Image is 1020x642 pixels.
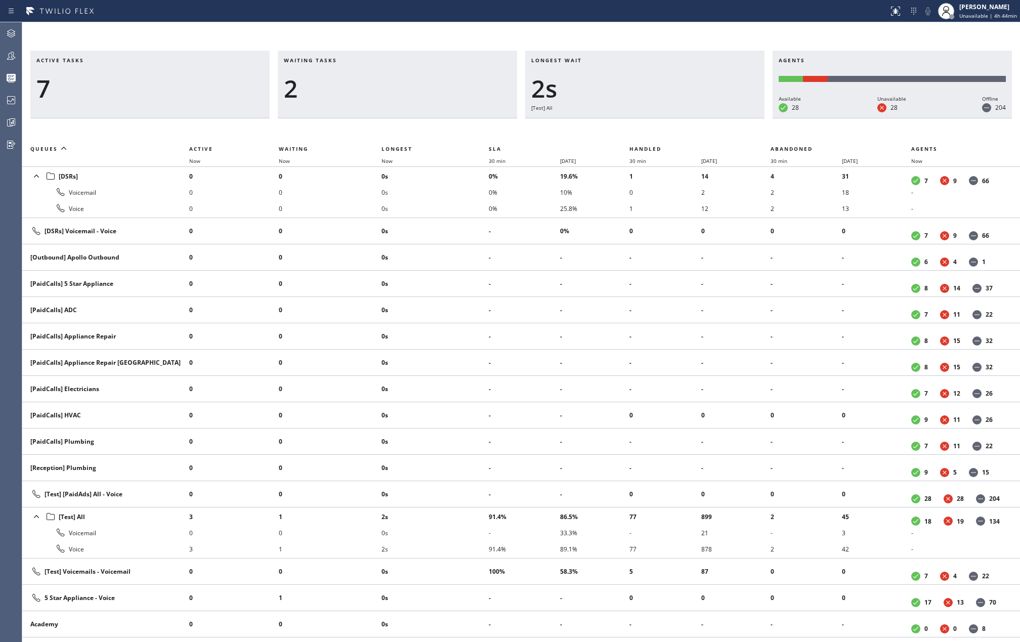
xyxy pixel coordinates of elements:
[560,381,629,397] li: -
[771,302,842,318] li: -
[842,223,911,239] li: 0
[30,169,181,183] div: [DSRs]
[953,231,957,240] dd: 9
[381,223,488,239] li: 0s
[953,442,960,450] dd: 11
[560,302,629,318] li: -
[972,310,982,319] dt: Offline
[279,200,382,217] li: 0
[560,249,629,266] li: -
[771,381,842,397] li: -
[284,57,337,64] span: Waiting tasks
[842,525,911,541] li: 3
[972,363,982,372] dt: Offline
[189,508,279,525] li: 3
[701,168,771,184] li: 14
[629,168,701,184] li: 1
[842,157,858,164] span: [DATE]
[381,355,488,371] li: 0s
[279,434,382,450] li: 0
[629,525,701,541] li: -
[489,328,561,345] li: -
[969,231,978,240] dt: Offline
[381,407,488,423] li: 0s
[976,494,985,503] dt: Offline
[189,302,279,318] li: 0
[953,310,960,319] dd: 11
[560,168,629,184] li: 19.6%
[842,434,911,450] li: -
[279,460,382,476] li: 0
[36,57,84,64] span: Active tasks
[279,508,382,525] li: 1
[381,508,488,525] li: 2s
[489,434,561,450] li: -
[489,200,561,217] li: 0%
[986,310,993,319] dd: 22
[381,276,488,292] li: 0s
[189,525,279,541] li: 0
[911,258,920,267] dt: Available
[531,57,582,64] span: Longest wait
[982,468,989,477] dd: 15
[911,310,920,319] dt: Available
[189,381,279,397] li: 0
[779,94,801,103] div: Available
[911,284,920,293] dt: Available
[701,184,771,200] li: 2
[560,525,629,541] li: 33.3%
[189,249,279,266] li: 0
[701,508,771,525] li: 899
[30,253,181,262] div: [Outbound] Apollo Outbound
[701,157,717,164] span: [DATE]
[976,517,985,526] dt: Offline
[959,12,1017,19] span: Unavailable | 4h 44min
[771,355,842,371] li: -
[842,508,911,525] li: 45
[701,276,771,292] li: -
[771,407,842,423] li: 0
[279,302,382,318] li: 0
[381,168,488,184] li: 0s
[842,407,911,423] li: 0
[489,145,501,152] span: SLA
[792,103,799,112] dd: 28
[972,284,982,293] dt: Offline
[629,328,701,345] li: -
[30,543,181,555] div: Voice
[953,258,957,266] dd: 4
[189,168,279,184] li: 0
[381,249,488,266] li: 0s
[911,176,920,185] dt: Available
[189,145,213,152] span: Active
[924,415,928,424] dd: 9
[771,486,842,502] li: 0
[189,355,279,371] li: 0
[924,517,931,526] dd: 18
[986,415,993,424] dd: 26
[989,517,1000,526] dd: 134
[279,145,308,152] span: Waiting
[779,57,805,64] span: Agents
[924,231,928,240] dd: 7
[381,460,488,476] li: 0s
[560,434,629,450] li: -
[972,389,982,398] dt: Offline
[842,276,911,292] li: -
[489,460,561,476] li: -
[842,200,911,217] li: 13
[560,564,629,580] li: 58.3%
[940,415,949,424] dt: Unavailable
[995,103,1006,112] dd: 204
[911,336,920,346] dt: Available
[701,200,771,217] li: 12
[982,103,991,112] dt: Offline
[953,177,957,185] dd: 9
[969,176,978,185] dt: Offline
[30,463,181,472] div: [Reception] Plumbing
[828,76,1006,82] div: Offline: 204
[771,434,842,450] li: -
[489,541,561,557] li: 91.4%
[701,328,771,345] li: -
[701,381,771,397] li: -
